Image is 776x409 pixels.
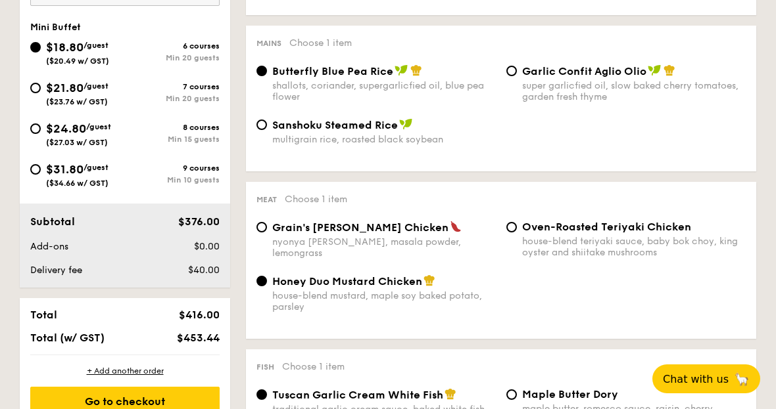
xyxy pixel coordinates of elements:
span: Meat [256,195,277,204]
span: Total (w/ GST) [30,332,105,344]
img: icon-chef-hat.a58ddaea.svg [424,274,435,286]
span: ($20.49 w/ GST) [46,56,109,66]
button: Chat with us🦙 [652,364,760,393]
span: /guest [84,163,109,172]
span: Mains [256,39,281,48]
div: 7 courses [125,82,220,91]
span: 🦙 [734,372,750,387]
span: $0.00 [194,241,220,252]
img: icon-spicy.37a8142b.svg [450,221,462,232]
input: $18.80/guest($20.49 w/ GST)6 coursesMin 20 guests [30,42,41,53]
span: Tuscan Garlic Cream White Fish [272,389,443,401]
span: Maple Butter Dory [522,388,618,400]
span: $18.80 [46,40,84,54]
span: ($27.03 w/ GST) [46,138,108,147]
div: house-blend teriyaki sauce, baby bok choy, king oyster and shiitake mushrooms [522,236,746,258]
input: $31.80/guest($34.66 w/ GST)9 coursesMin 10 guests [30,164,41,175]
span: Grain's [PERSON_NAME] Chicken [272,221,449,234]
div: Min 15 guests [125,135,220,144]
input: Maple Butter Dorymaple butter, romesco sauce, raisin, cherry tomato pickle [506,389,517,400]
input: Oven-Roasted Teriyaki Chickenhouse-blend teriyaki sauce, baby bok choy, king oyster and shiitake ... [506,222,517,232]
span: Choose 1 item [285,194,347,205]
div: house-blend mustard, maple soy baked potato, parsley [272,290,496,312]
img: icon-vegan.f8ff3823.svg [648,64,661,76]
div: shallots, coriander, supergarlicfied oil, blue pea flower [272,80,496,102]
input: Tuscan Garlic Cream White Fishtraditional garlic cream sauce, baked white fish, roasted tomatoes [256,389,267,400]
span: Honey Duo Mustard Chicken [272,275,422,288]
div: Min 20 guests [125,53,220,62]
span: Oven-Roasted Teriyaki Chicken [522,221,691,233]
div: + Add another order [30,366,220,376]
span: /guest [84,81,109,91]
div: Min 10 guests [125,175,220,184]
span: ($34.66 w/ GST) [46,179,109,188]
span: $40.00 [188,265,220,276]
input: Garlic Confit Aglio Oliosuper garlicfied oil, slow baked cherry tomatoes, garden fresh thyme [506,66,517,76]
span: Choose 1 item [289,37,352,49]
span: Total [30,309,57,321]
input: Honey Duo Mustard Chickenhouse-blend mustard, maple soy baked potato, parsley [256,276,267,286]
input: Butterfly Blue Pea Riceshallots, coriander, supergarlicfied oil, blue pea flower [256,66,267,76]
span: $31.80 [46,162,84,177]
input: Grain's [PERSON_NAME] Chickennyonya [PERSON_NAME], masala powder, lemongrass [256,222,267,232]
input: $21.80/guest($23.76 w/ GST)7 coursesMin 20 guests [30,83,41,93]
span: Choose 1 item [282,361,345,372]
div: 6 courses [125,41,220,51]
span: $24.80 [46,121,86,136]
span: /guest [84,41,109,50]
span: Add-ons [30,241,68,252]
img: icon-vegan.f8ff3823.svg [399,118,412,130]
span: ($23.76 w/ GST) [46,97,108,106]
span: $416.00 [179,309,220,321]
span: Chat with us [663,373,729,385]
div: multigrain rice, roasted black soybean [272,134,496,145]
div: Min 20 guests [125,94,220,103]
span: Mini Buffet [30,22,81,33]
span: Butterfly Blue Pea Rice [272,65,393,77]
input: $24.80/guest($27.03 w/ GST)8 coursesMin 15 guests [30,123,41,134]
img: icon-chef-hat.a58ddaea.svg [410,64,422,76]
div: nyonya [PERSON_NAME], masala powder, lemongrass [272,236,496,259]
input: Sanshoku Steamed Ricemultigrain rice, roasted black soybean [256,119,267,130]
img: icon-chef-hat.a58ddaea.svg [664,64,675,76]
span: $376.00 [178,215,220,228]
span: $21.80 [46,81,84,95]
span: Subtotal [30,215,75,228]
div: 8 courses [125,123,220,132]
span: Sanshoku Steamed Rice [272,119,398,131]
span: /guest [86,122,111,131]
span: Delivery fee [30,265,82,276]
div: super garlicfied oil, slow baked cherry tomatoes, garden fresh thyme [522,80,746,102]
span: $453.44 [177,332,220,344]
div: 9 courses [125,163,220,173]
span: Fish [256,362,274,372]
img: icon-vegan.f8ff3823.svg [395,64,408,76]
span: Garlic Confit Aglio Olio [522,65,646,77]
img: icon-chef-hat.a58ddaea.svg [445,388,456,400]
